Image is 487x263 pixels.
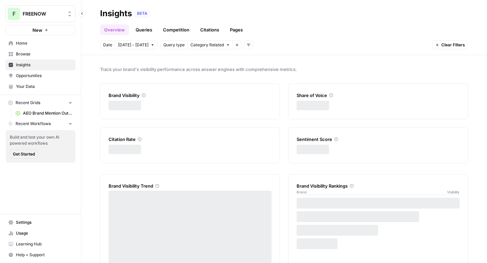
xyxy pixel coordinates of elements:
span: Build and test your own AI powered workflows [10,134,71,146]
button: Recent Workflows [5,119,75,129]
div: Sentiment Score [297,136,460,143]
div: Share of Voice [297,92,460,99]
a: Browse [5,49,75,59]
span: New [32,27,42,33]
span: Learning Hub [16,241,72,247]
span: Brand [297,189,306,195]
button: Clear Filters [432,41,468,49]
span: Get Started [13,151,35,157]
span: Insights [16,62,72,68]
a: Competition [159,24,193,35]
button: New [5,25,75,35]
span: Track your brand's visibility performance across answer engines with comprehensive metrics. [100,66,468,73]
span: Help + Support [16,252,72,258]
span: Opportunities [16,73,72,79]
div: Insights [100,8,132,19]
a: Overview [100,24,129,35]
a: Pages [226,24,247,35]
button: Get Started [10,150,38,159]
a: Opportunities [5,70,75,81]
div: Brand Visibility Rankings [297,183,460,189]
div: Brand Visibility [109,92,272,99]
span: Settings [16,219,72,225]
a: Queries [132,24,156,35]
span: Home [16,40,72,46]
span: Usage [16,230,72,236]
span: Recent Workflows [16,121,51,127]
a: Citations [196,24,223,35]
button: Workspace: FREENOW [5,5,75,22]
a: Learning Hub [5,239,75,249]
button: Help + Support [5,249,75,260]
a: Settings [5,217,75,228]
span: AEO Brand Mention Outreach [23,110,72,116]
span: Visibility [447,189,460,195]
a: Your Data [5,81,75,92]
span: FREENOW [23,10,64,17]
button: [DATE] - [DATE] [115,41,158,49]
span: Your Data [16,83,72,90]
div: BETA [135,10,150,17]
button: Category Related [187,41,233,49]
a: Usage [5,228,75,239]
span: Query type [163,42,185,48]
a: AEO Brand Mention Outreach [13,108,75,119]
span: [DATE] - [DATE] [118,42,148,48]
span: Clear Filters [441,42,465,48]
a: Home [5,38,75,49]
span: F [13,10,16,18]
div: Citation Rate [109,136,272,143]
span: Browse [16,51,72,57]
span: Category Related [190,42,224,48]
span: Recent Grids [16,100,40,106]
a: Insights [5,59,75,70]
span: Date [103,42,112,48]
div: Brand Visibility Trend [109,183,272,189]
button: Recent Grids [5,98,75,108]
